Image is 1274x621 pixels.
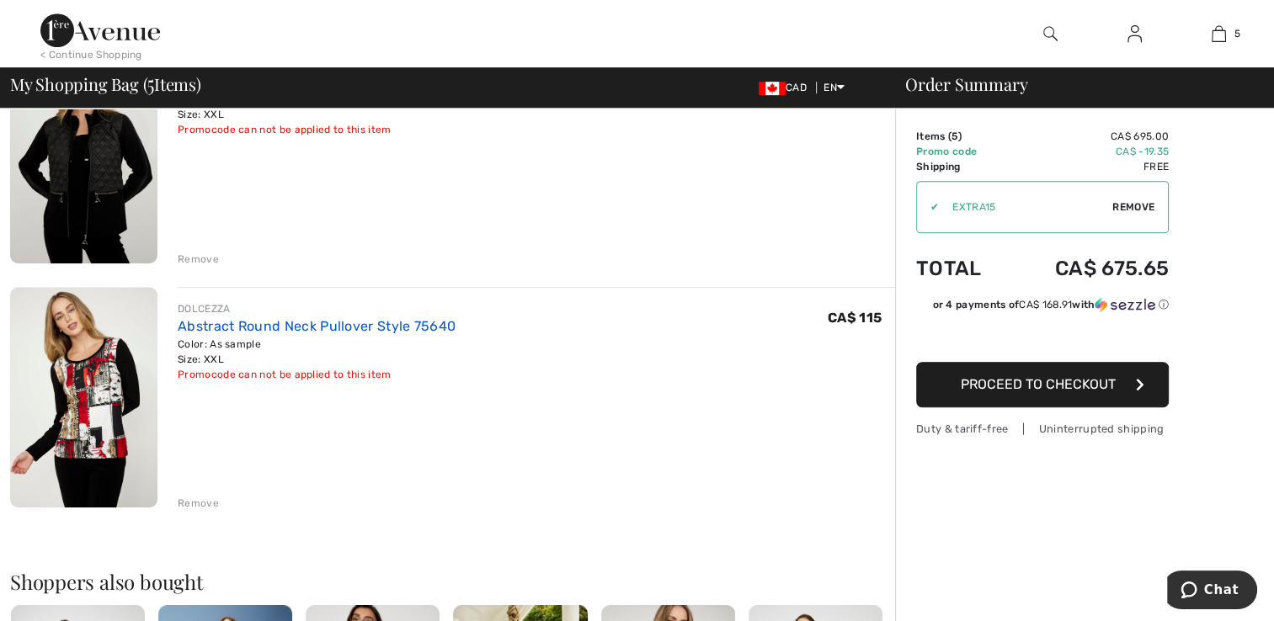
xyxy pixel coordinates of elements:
[1167,571,1257,613] iframe: Opens a widget where you can chat to one of our agents
[916,318,1169,356] iframe: PayPal-paypal
[885,76,1264,93] div: Order Summary
[147,72,154,93] span: 5
[10,76,201,93] span: My Shopping Bag ( Items)
[917,199,939,215] div: ✔
[178,122,428,137] div: Promocode can not be applied to this item
[1043,24,1058,44] img: search the website
[178,367,456,382] div: Promocode can not be applied to this item
[178,318,456,334] a: Abstract Round Neck Pullover Style 75640
[932,297,1169,312] div: or 4 payments of with
[759,82,813,93] span: CAD
[178,337,456,367] div: Color: As sample Size: XXL
[10,571,895,592] h2: Shoppers also bought
[178,301,456,316] div: DOLCEZZA
[1095,297,1155,312] img: Sezzle
[1008,240,1169,297] td: CA$ 675.65
[40,13,160,47] img: 1ère Avenue
[828,310,882,326] span: CA$ 115
[1212,24,1226,44] img: My Bag
[916,421,1169,437] div: Duty & tariff-free | Uninterrupted shipping
[178,496,219,511] div: Remove
[916,159,1008,174] td: Shipping
[10,287,157,508] img: Abstract Round Neck Pullover Style 75640
[916,129,1008,144] td: Items ( )
[1234,26,1240,41] span: 5
[1112,199,1154,215] span: Remove
[1177,24,1260,44] a: 5
[916,297,1169,318] div: or 4 payments ofCA$ 168.91withSezzle Click to learn more about Sezzle
[916,362,1169,407] button: Proceed to Checkout
[40,47,142,62] div: < Continue Shopping
[1019,299,1072,310] span: CA$ 168.91
[824,82,845,93] span: EN
[961,376,1116,392] span: Proceed to Checkout
[952,130,957,142] span: 5
[1008,159,1169,174] td: Free
[1114,24,1155,45] a: Sign In
[939,182,1112,232] input: Promo code
[1008,144,1169,159] td: CA$ -19.35
[1127,24,1142,44] img: My Info
[759,82,786,95] img: Canadian Dollar
[10,42,157,263] img: Quilted Jacket with Zipper Style 75119
[1008,129,1169,144] td: CA$ 695.00
[916,240,1008,297] td: Total
[178,252,219,267] div: Remove
[916,144,1008,159] td: Promo code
